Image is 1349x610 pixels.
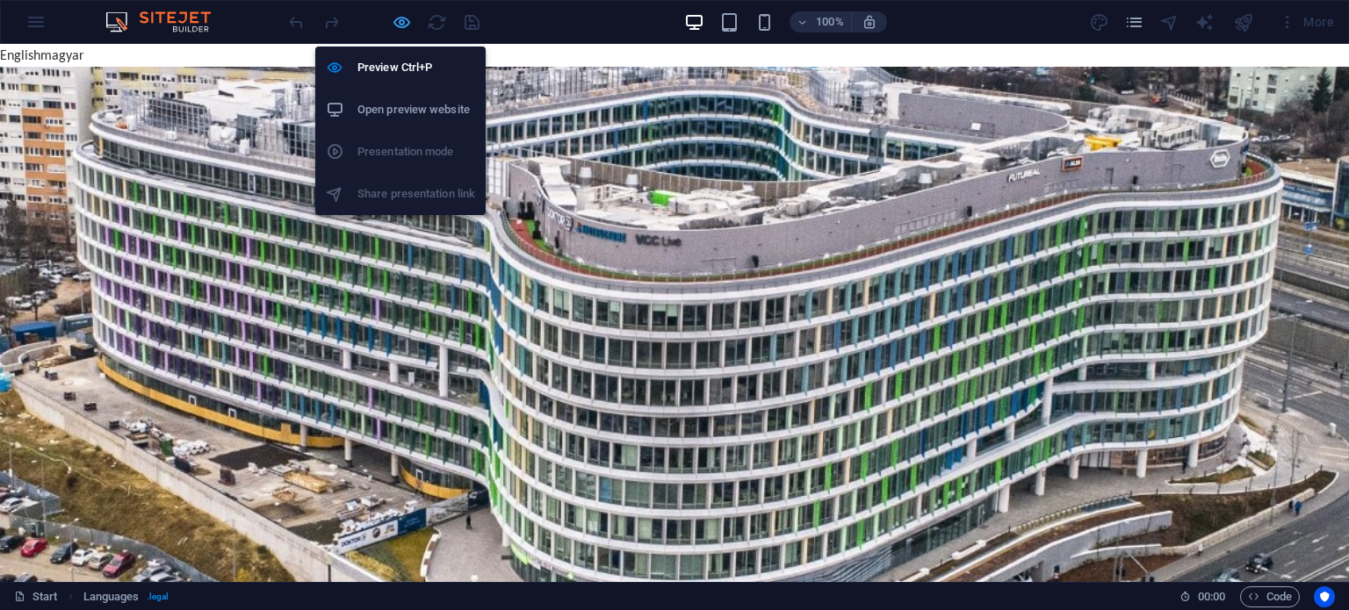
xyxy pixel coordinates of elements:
nav: breadcrumb [83,586,169,607]
span: : [1210,590,1213,603]
button: 100% [790,11,852,32]
h6: Session time [1179,586,1226,607]
button: Usercentrics [1314,586,1335,607]
a: magyar [40,3,84,19]
a: Click to cancel selection. Double-click to open Pages [14,586,58,607]
h6: Open preview website [357,99,475,120]
h6: Preview Ctrl+P [357,57,475,78]
i: On resize automatically adjust zoom level to fit chosen device. [862,14,877,30]
i: Pages (Ctrl+Alt+S) [1124,12,1144,32]
button: pages [1124,11,1145,32]
h6: 100% [816,11,844,32]
span: 00 00 [1198,586,1225,607]
img: Editor Logo [101,11,233,32]
span: Click to select. Double-click to edit [83,586,140,607]
span: Code [1248,586,1292,607]
button: Code [1240,586,1300,607]
span: . legal [147,586,170,607]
